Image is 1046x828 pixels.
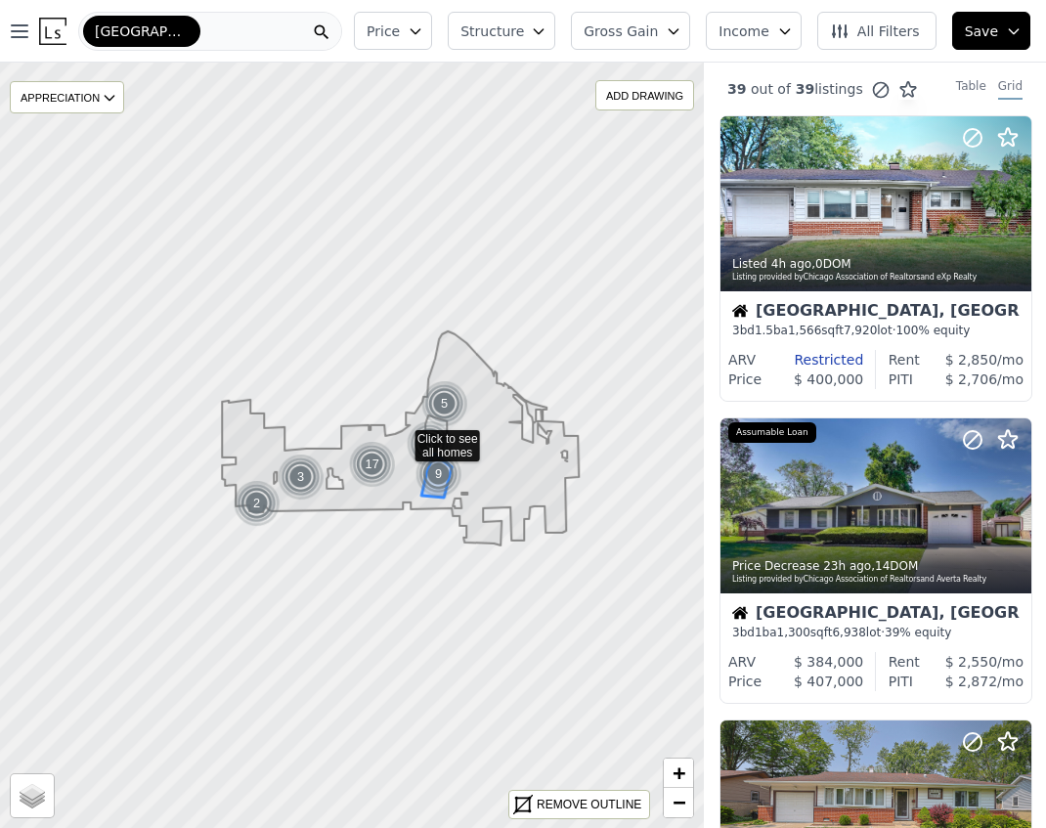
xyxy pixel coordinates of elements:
div: /mo [920,350,1024,370]
span: Save [965,22,998,41]
div: Listed , 0 DOM [732,256,1022,272]
div: /mo [920,652,1024,672]
div: ARV [728,350,756,370]
button: Structure [448,12,555,50]
img: g1.png [415,451,463,498]
div: 3 [278,454,325,501]
span: 6,938 [832,626,865,639]
div: 2 [234,480,281,527]
span: $ 2,850 [945,352,997,368]
span: $ 2,550 [945,654,997,670]
span: 39 [727,81,746,97]
button: Income [706,12,802,50]
div: /mo [913,672,1024,691]
div: Price [728,370,762,389]
div: Table [956,78,986,100]
img: g1.png [349,441,397,488]
div: Price Decrease , 14 DOM [732,558,1022,574]
div: Rent [889,350,920,370]
div: Price [728,672,762,691]
span: [GEOGRAPHIC_DATA] [95,22,189,41]
span: Income [719,22,769,41]
span: 1,300 [777,626,810,639]
span: 39 [791,81,814,97]
button: All Filters [817,12,937,50]
div: /mo [913,370,1024,389]
div: Restricted [756,350,863,370]
div: 5 [421,380,468,427]
div: PITI [889,370,913,389]
img: House [732,605,748,621]
div: Grid [998,78,1023,100]
div: 3 bd 1.5 ba sqft lot · 100% equity [732,323,1020,338]
img: g1.png [278,454,326,501]
div: Listing provided by Chicago Association of Realtors and eXp Realty [732,272,1022,283]
span: $ 2,706 [945,371,997,387]
button: Gross Gain [571,12,690,50]
div: Listing provided by Chicago Association of Realtors and Averta Realty [732,574,1022,586]
span: 1,566 [788,324,821,337]
div: Assumable Loan [728,422,816,444]
span: $ 384,000 [794,654,863,670]
img: g1.png [421,380,469,427]
div: ARV [728,652,756,672]
img: Lotside [39,18,66,45]
span: All Filters [830,22,920,41]
span: − [673,790,685,814]
a: Listed 4h ago,0DOMListing provided byChicago Association of Realtorsand eXp RealtyHouse[GEOGRAPHI... [719,115,1030,402]
span: $ 400,000 [794,371,863,387]
div: PITI [889,672,913,691]
a: Price Decrease 23h ago,14DOMListing provided byChicago Association of Realtorsand Averta RealtyAs... [719,417,1030,704]
div: 3 bd 1 ba sqft lot · 39% equity [732,625,1020,640]
div: 3 [407,420,454,467]
div: 9 [415,451,462,498]
a: Layers [11,774,54,817]
button: Save [952,12,1030,50]
div: [GEOGRAPHIC_DATA], [GEOGRAPHIC_DATA] [732,303,1020,323]
div: 17 [349,441,396,488]
img: House [732,303,748,319]
a: Zoom out [664,788,693,817]
span: $ 407,000 [794,674,863,689]
time: 2025-09-26 12:18 [771,257,811,271]
img: g1.png [407,420,455,467]
div: REMOVE OUTLINE [537,796,641,813]
span: Price [367,22,400,41]
img: g1.png [234,480,282,527]
div: Rent [889,652,920,672]
span: Gross Gain [584,22,658,41]
div: ADD DRAWING [596,81,693,109]
a: Zoom in [664,759,693,788]
div: APPRECIATION [10,81,124,113]
span: 7,920 [844,324,877,337]
time: 2025-09-25 17:25 [823,559,871,573]
div: [GEOGRAPHIC_DATA], [GEOGRAPHIC_DATA] [732,605,1020,625]
span: $ 2,872 [945,674,997,689]
button: Price [354,12,432,50]
span: Structure [460,22,523,41]
div: out of listings [704,79,918,100]
span: + [673,761,685,785]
